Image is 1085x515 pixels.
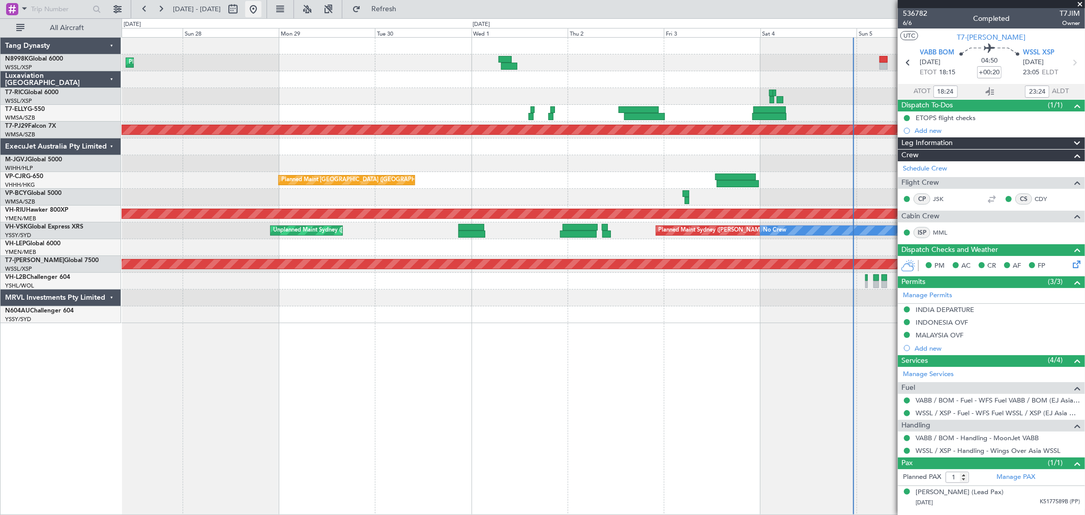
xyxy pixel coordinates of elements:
[1060,19,1080,27] span: Owner
[981,56,998,66] span: 04:50
[659,223,777,238] div: Planned Maint Sydney ([PERSON_NAME] Intl)
[1025,85,1049,98] input: --:--
[1048,276,1063,287] span: (3/3)
[961,261,971,271] span: AC
[1023,68,1039,78] span: 23:05
[1023,48,1054,58] span: WSSL XSP
[5,257,99,264] a: T7-[PERSON_NAME]Global 7500
[933,194,956,204] a: JSK
[5,316,31,323] a: YSSY/SYD
[1035,194,1058,204] a: CDY
[5,174,26,180] span: VP-CJR
[903,369,954,380] a: Manage Services
[914,227,930,238] div: ISP
[933,228,956,237] a: MML
[1042,68,1058,78] span: ELDT
[916,446,1061,455] a: WSSL / XSP - Handling - Wings Over Asia WSSL
[5,224,27,230] span: VH-VSK
[1048,457,1063,468] span: (1/1)
[920,68,937,78] span: ETOT
[173,5,221,14] span: [DATE] - [DATE]
[1023,58,1044,68] span: [DATE]
[916,434,1039,442] a: VABB / BOM - Handling - MoonJet VABB
[5,123,28,129] span: T7-PJ29
[973,14,1010,24] div: Completed
[915,344,1080,353] div: Add new
[901,137,953,149] span: Leg Information
[5,106,27,112] span: T7-ELLY
[1015,193,1032,205] div: CS
[5,64,32,71] a: WSSL/XSP
[903,291,952,301] a: Manage Permits
[1040,498,1080,506] span: K5177589B (PP)
[857,28,953,37] div: Sun 5
[1048,100,1063,110] span: (1/1)
[903,8,927,19] span: 536782
[664,28,760,37] div: Fri 3
[901,177,939,189] span: Flight Crew
[914,193,930,205] div: CP
[5,106,45,112] a: T7-ELLYG-550
[901,420,930,432] span: Handling
[5,190,27,196] span: VP-BCY
[903,19,927,27] span: 6/6
[5,274,26,280] span: VH-L2B
[5,282,34,290] a: YSHL/WOL
[5,257,64,264] span: T7-[PERSON_NAME]
[5,123,56,129] a: T7-PJ29Falcon 7X
[273,223,398,238] div: Unplanned Maint Sydney ([PERSON_NAME] Intl)
[916,331,963,339] div: MALAYSIA OVF
[5,215,36,222] a: YMEN/MEB
[916,318,968,327] div: INDONESIA OVF
[5,174,43,180] a: VP-CJRG-650
[915,126,1080,135] div: Add new
[5,198,35,206] a: WMSA/SZB
[903,472,941,482] label: Planned PAX
[920,48,955,58] span: VABB BOM
[1048,355,1063,365] span: (4/4)
[914,87,931,97] span: ATOT
[5,157,62,163] a: M-JGVJGlobal 5000
[5,308,30,314] span: N604AU
[124,20,141,29] div: [DATE]
[5,248,36,256] a: YMEN/MEB
[5,232,31,239] a: YSSY/SYD
[5,265,32,273] a: WSSL/XSP
[5,90,58,96] a: T7-RICGlobal 6000
[472,28,568,37] div: Wed 1
[901,211,940,222] span: Cabin Crew
[996,472,1035,482] a: Manage PAX
[31,2,90,17] input: Trip Number
[363,6,405,13] span: Refresh
[916,305,974,314] div: INDIA DEPARTURE
[920,58,941,68] span: [DATE]
[473,20,490,29] div: [DATE]
[5,308,74,314] a: N604AUChallenger 604
[5,56,63,62] a: N8998KGlobal 6000
[901,355,928,367] span: Services
[5,56,28,62] span: N8998K
[347,1,408,17] button: Refresh
[5,241,26,247] span: VH-LEP
[901,150,919,161] span: Crew
[916,396,1080,405] a: VABB / BOM - Fuel - WFS Fuel VABB / BOM (EJ Asia Only)
[987,261,996,271] span: CR
[901,457,913,469] span: Pax
[933,85,958,98] input: --:--
[934,261,945,271] span: PM
[5,274,70,280] a: VH-L2BChallenger 604
[5,224,83,230] a: VH-VSKGlobal Express XRS
[568,28,664,37] div: Thu 2
[940,68,956,78] span: 18:15
[916,113,976,122] div: ETOPS flight checks
[1052,87,1069,97] span: ALDT
[901,382,915,394] span: Fuel
[5,90,24,96] span: T7-RIC
[916,499,933,506] span: [DATE]
[901,276,925,288] span: Permits
[901,244,998,256] span: Dispatch Checks and Weather
[5,164,33,172] a: WIHH/HLP
[375,28,471,37] div: Tue 30
[916,409,1080,417] a: WSSL / XSP - Fuel - WFS Fuel WSSL / XSP (EJ Asia Only)
[5,207,26,213] span: VH-RIU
